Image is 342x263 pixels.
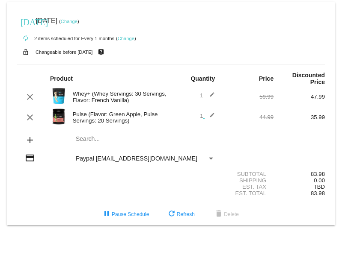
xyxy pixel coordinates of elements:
span: 1 [200,113,215,119]
span: Refresh [167,211,195,217]
span: TBD [314,184,325,190]
span: Pause Schedule [101,211,149,217]
mat-icon: refresh [167,209,177,219]
span: Paypal [EMAIL_ADDRESS][DOMAIN_NAME] [76,155,197,162]
input: Search... [76,136,215,143]
small: ( ) [116,36,136,41]
mat-icon: [DATE] [21,16,31,26]
span: Delete [214,211,239,217]
div: Subtotal [222,171,274,177]
mat-icon: credit_card [25,153,35,163]
div: Est. Total [222,190,274,196]
div: 44.99 [222,114,274,120]
strong: Product [50,75,73,82]
button: Refresh [160,207,202,222]
mat-icon: add [25,135,35,145]
div: 83.98 [274,171,325,177]
div: 59.99 [222,94,274,100]
span: 0.00 [314,177,325,184]
mat-icon: clear [25,92,35,102]
mat-icon: lock_open [21,47,31,58]
mat-icon: pause [101,209,112,219]
strong: Price [259,75,274,82]
div: Whey+ (Whey Servings: 30 Servings, Flavor: French Vanilla) [68,91,171,103]
div: Est. Tax [222,184,274,190]
mat-icon: live_help [96,47,106,58]
mat-icon: edit [205,92,215,102]
strong: Discounted Price [292,72,325,85]
img: Image-1-Carousel-Pulse-20S-Green-Apple-Transp.png [50,108,67,125]
a: Change [118,36,134,41]
small: Changeable before [DATE] [36,50,93,55]
mat-icon: delete [214,209,224,219]
img: Image-1-Carousel-Whey-2lb-Vanilla-no-badge-Transp.png [50,88,67,105]
div: 47.99 [274,94,325,100]
span: 1 [200,92,215,99]
a: Change [61,19,77,24]
span: 83.98 [311,190,325,196]
mat-icon: edit [205,112,215,123]
small: 2 items scheduled for Every 1 months [17,36,114,41]
strong: Quantity [190,75,215,82]
mat-icon: autorenew [21,33,31,44]
div: Pulse (Flavor: Green Apple, Pulse Servings: 20 Servings) [68,111,171,124]
mat-select: Payment Method [76,155,215,162]
mat-icon: clear [25,112,35,123]
div: Shipping [222,177,274,184]
button: Delete [207,207,246,222]
small: ( ) [59,19,79,24]
div: 35.99 [274,114,325,120]
button: Pause Schedule [95,207,156,222]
